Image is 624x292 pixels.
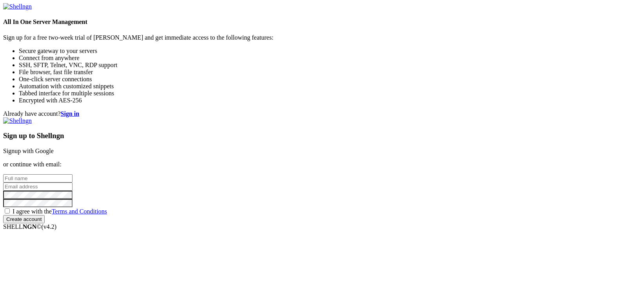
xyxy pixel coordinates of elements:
p: or continue with email: [3,161,621,168]
li: One-click server connections [19,76,621,83]
input: Full name [3,174,73,182]
li: Connect from anywhere [19,55,621,62]
a: Sign in [61,110,80,117]
li: Secure gateway to your servers [19,47,621,55]
input: Create account [3,215,45,223]
li: Automation with customized snippets [19,83,621,90]
li: File browser, fast file transfer [19,69,621,76]
span: SHELL © [3,223,56,230]
a: Terms and Conditions [52,208,107,215]
img: Shellngn [3,3,32,10]
b: NGN [23,223,37,230]
input: I agree with theTerms and Conditions [5,208,10,214]
h3: Sign up to Shellngn [3,131,621,140]
li: Encrypted with AES-256 [19,97,621,104]
span: 4.2.0 [42,223,57,230]
img: Shellngn [3,117,32,124]
a: Signup with Google [3,148,54,154]
p: Sign up for a free two-week trial of [PERSON_NAME] and get immediate access to the following feat... [3,34,621,41]
li: Tabbed interface for multiple sessions [19,90,621,97]
li: SSH, SFTP, Telnet, VNC, RDP support [19,62,621,69]
span: I agree with the [13,208,107,215]
div: Already have account? [3,110,621,117]
h4: All In One Server Management [3,18,621,26]
input: Email address [3,182,73,191]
